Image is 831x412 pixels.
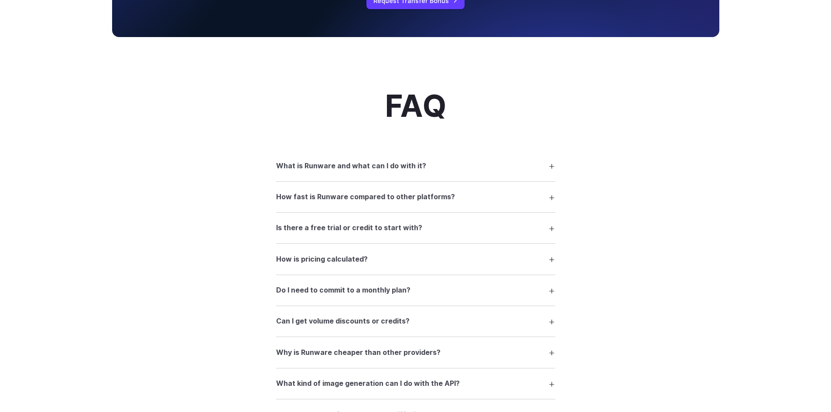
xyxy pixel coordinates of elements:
[276,189,555,205] summary: How fast is Runware compared to other platforms?
[276,220,555,236] summary: Is there a free trial or credit to start with?
[276,285,410,296] h3: Do I need to commit to a monthly plan?
[276,251,555,267] summary: How is pricing calculated?
[276,157,555,174] summary: What is Runware and what can I do with it?
[276,282,555,299] summary: Do I need to commit to a monthly plan?
[276,222,422,234] h3: Is there a free trial or credit to start with?
[276,316,410,327] h3: Can I get volume discounts or credits?
[276,347,441,358] h3: Why is Runware cheaper than other providers?
[276,344,555,361] summary: Why is Runware cheaper than other providers?
[276,160,426,172] h3: What is Runware and what can I do with it?
[385,89,446,123] h2: FAQ
[276,254,368,265] h3: How is pricing calculated?
[276,375,555,392] summary: What kind of image generation can I do with the API?
[276,191,455,203] h3: How fast is Runware compared to other platforms?
[276,378,460,389] h3: What kind of image generation can I do with the API?
[276,313,555,330] summary: Can I get volume discounts or credits?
